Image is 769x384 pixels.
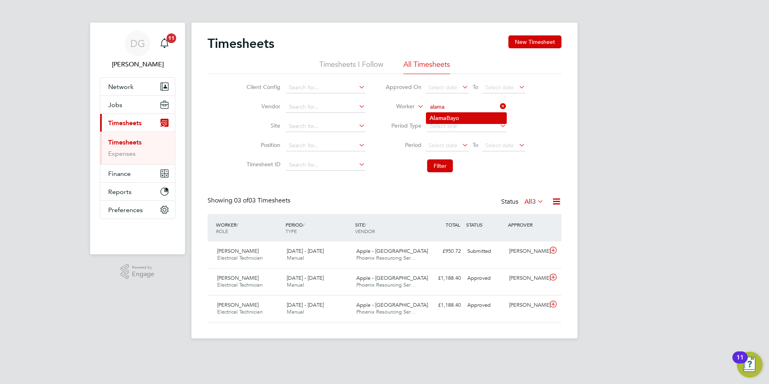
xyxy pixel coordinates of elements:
[737,352,763,378] button: Open Resource Center, 11 new notifications
[217,301,259,308] span: [PERSON_NAME]
[470,82,481,92] span: To
[214,217,284,238] div: WORKER
[286,121,365,132] input: Search for...
[485,142,514,149] span: Select date
[355,228,375,234] span: VENDOR
[464,272,506,285] div: Approved
[108,170,131,178] span: Finance
[287,281,304,288] span: Manual
[100,201,175,219] button: Preferences
[244,161,280,168] label: Timesheet ID
[319,60,383,74] li: Timesheets I Follow
[208,196,292,205] div: Showing
[100,78,175,95] button: Network
[108,188,132,196] span: Reports
[356,308,416,315] span: Phoenix Resourcing Ser…
[501,196,545,208] div: Status
[156,31,173,56] a: 11
[430,115,446,122] b: Alama
[506,272,548,285] div: [PERSON_NAME]
[287,248,324,254] span: [DATE] - [DATE]
[485,84,514,91] span: Select date
[108,83,134,91] span: Network
[385,122,422,129] label: Period Type
[108,101,122,109] span: Jobs
[428,142,457,149] span: Select date
[286,101,365,113] input: Search for...
[427,159,453,172] button: Filter
[234,196,290,204] span: 03 Timesheets
[100,96,175,114] button: Jobs
[356,248,428,254] span: Apple - [GEOGRAPHIC_DATA]
[244,103,280,110] label: Vendor
[244,122,280,129] label: Site
[234,196,249,204] span: 03 of
[132,264,154,271] span: Powered by
[286,228,297,234] span: TYPE
[403,60,450,74] li: All Timesheets
[303,221,304,228] span: /
[428,84,457,91] span: Select date
[356,275,428,281] span: Apple - [GEOGRAPHIC_DATA]
[532,198,536,206] span: 3
[287,275,324,281] span: [DATE] - [DATE]
[217,275,259,281] span: [PERSON_NAME]
[236,221,238,228] span: /
[108,206,143,214] span: Preferences
[286,82,365,93] input: Search for...
[108,138,142,146] a: Timesheets
[108,150,136,157] a: Expenses
[217,254,263,261] span: Electrical Technician
[100,114,175,132] button: Timesheets
[287,308,304,315] span: Manual
[287,254,304,261] span: Manual
[464,245,506,258] div: Submitted
[426,113,506,124] li: Bayo
[100,227,175,240] img: fastbook-logo-retina.png
[378,103,415,111] label: Worker
[100,165,175,182] button: Finance
[464,217,506,232] div: STATUS
[167,33,176,43] span: 11
[121,264,155,279] a: Powered byEngage
[284,217,353,238] div: PERIOD
[108,119,142,127] span: Timesheets
[506,245,548,258] div: [PERSON_NAME]
[422,245,464,258] div: £950.72
[356,254,416,261] span: Phoenix Resourcing Ser…
[217,308,263,315] span: Electrical Technician
[286,159,365,171] input: Search for...
[217,248,259,254] span: [PERSON_NAME]
[353,217,423,238] div: SITE
[100,132,175,164] div: Timesheets
[217,281,263,288] span: Electrical Technician
[427,121,506,132] input: Select one
[132,271,154,278] span: Engage
[356,301,428,308] span: Apple - [GEOGRAPHIC_DATA]
[100,31,175,69] a: DG[PERSON_NAME]
[100,183,175,200] button: Reports
[90,23,185,254] nav: Main navigation
[365,221,366,228] span: /
[427,101,506,113] input: Search for...
[524,198,544,206] label: All
[100,60,175,69] span: Daniel Gwynn
[506,299,548,312] div: [PERSON_NAME]
[736,357,744,368] div: 11
[422,272,464,285] div: £1,188.40
[470,140,481,150] span: To
[356,281,416,288] span: Phoenix Resourcing Ser…
[244,83,280,91] label: Client Config
[506,217,548,232] div: APPROVER
[287,301,324,308] span: [DATE] - [DATE]
[100,227,175,240] a: Go to home page
[464,299,506,312] div: Approved
[422,299,464,312] div: £1,188.40
[286,140,365,151] input: Search for...
[385,83,422,91] label: Approved On
[244,141,280,149] label: Position
[216,228,228,234] span: ROLE
[508,35,561,48] button: New Timesheet
[385,141,422,149] label: Period
[446,221,460,228] span: TOTAL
